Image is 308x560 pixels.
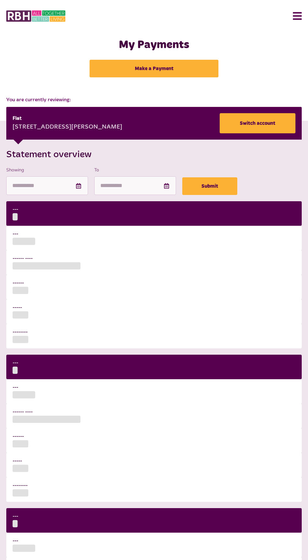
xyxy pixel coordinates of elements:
[6,38,302,52] h1: My Payments
[6,9,65,23] img: MyRBH
[90,60,218,77] a: Make a Payment
[13,115,122,122] div: Flat
[220,113,295,133] a: Switch account
[6,96,302,104] span: You are currently reviewing:
[13,123,122,132] div: [STREET_ADDRESS][PERSON_NAME]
